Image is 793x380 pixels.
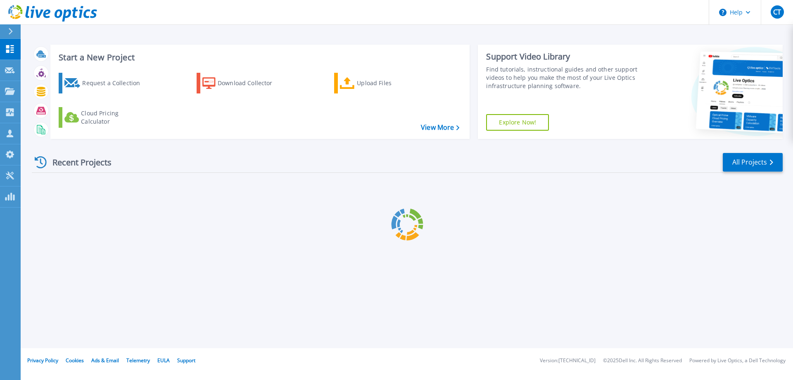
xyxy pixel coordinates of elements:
a: View More [421,124,459,131]
a: Cloud Pricing Calculator [59,107,151,128]
a: Request a Collection [59,73,151,93]
a: Download Collector [197,73,289,93]
a: All Projects [723,153,783,172]
a: EULA [157,357,170,364]
div: Upload Files [357,75,423,91]
a: Privacy Policy [27,357,58,364]
div: Recent Projects [32,152,123,172]
h3: Start a New Project [59,53,459,62]
div: Find tutorials, instructional guides and other support videos to help you make the most of your L... [486,65,641,90]
a: Ads & Email [91,357,119,364]
a: Upload Files [334,73,426,93]
div: Support Video Library [486,51,641,62]
li: © 2025 Dell Inc. All Rights Reserved [603,358,682,363]
div: Cloud Pricing Calculator [81,109,147,126]
div: Download Collector [218,75,284,91]
span: CT [773,9,781,15]
li: Powered by Live Optics, a Dell Technology [689,358,786,363]
div: Request a Collection [82,75,148,91]
a: Telemetry [126,357,150,364]
a: Explore Now! [486,114,549,131]
a: Cookies [66,357,84,364]
li: Version: [TECHNICAL_ID] [540,358,596,363]
a: Support [177,357,195,364]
